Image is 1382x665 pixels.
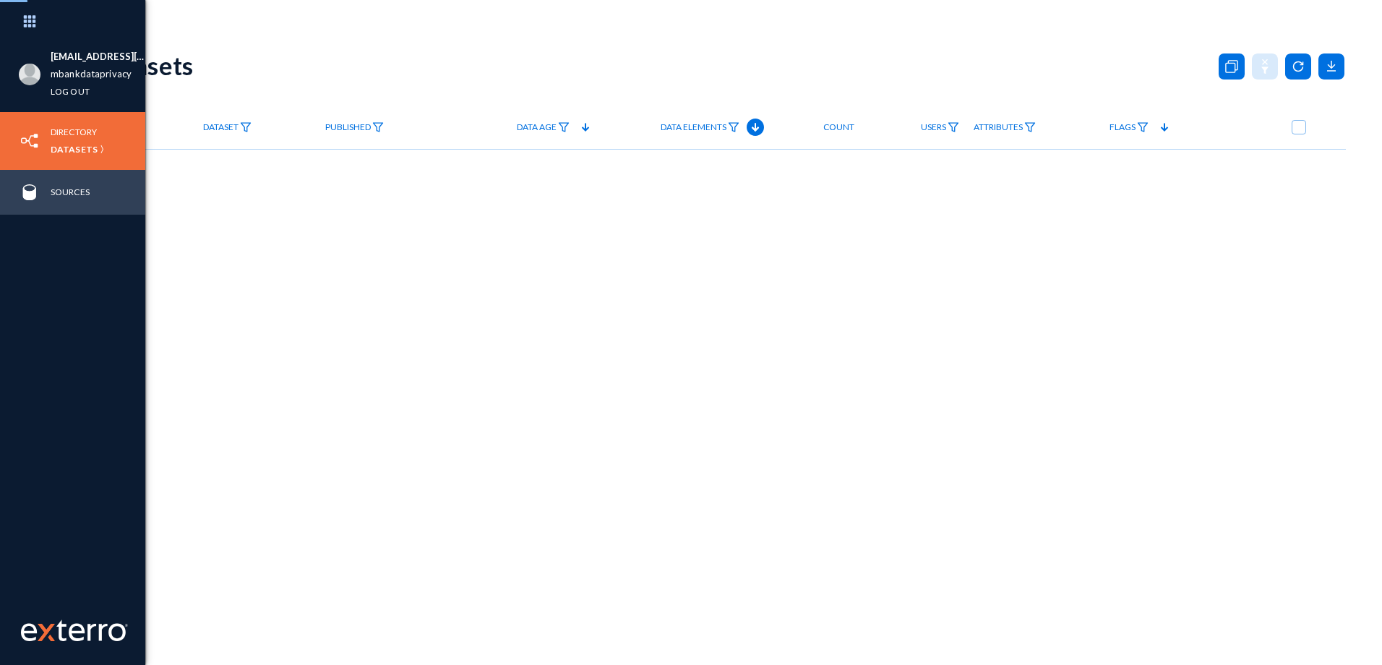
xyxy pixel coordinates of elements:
img: icon-filter.svg [240,122,252,132]
img: icon-filter.svg [558,122,570,132]
img: icon-filter.svg [728,122,739,132]
a: Data Elements [653,115,747,140]
img: icon-filter.svg [372,122,384,132]
img: exterro-work-mark.svg [21,619,128,641]
a: Sources [51,184,90,200]
img: icon-filter.svg [948,122,959,132]
a: Directory [51,124,97,140]
a: Data Age [510,115,577,140]
img: icon-sources.svg [19,181,40,203]
a: mbankdataprivacy [51,66,132,82]
span: Attributes [974,122,1023,132]
a: Published [318,115,391,140]
a: Users [914,115,966,140]
a: Attributes [966,115,1043,140]
span: Data Age [517,122,557,132]
span: Published [325,122,371,132]
img: icon-inventory.svg [19,130,40,152]
a: Flags [1102,115,1156,140]
img: exterro-logo.svg [38,624,55,641]
span: Flags [1110,122,1136,132]
a: Dataset [196,115,259,140]
img: icon-filter.svg [1024,122,1036,132]
img: app launcher [8,6,51,37]
span: Users [921,122,946,132]
span: Dataset [203,122,239,132]
img: blank-profile-picture.png [19,64,40,85]
li: [EMAIL_ADDRESS][DOMAIN_NAME] [51,48,145,66]
span: Data Elements [661,122,726,132]
a: Datasets [51,141,98,158]
img: icon-filter.svg [1137,122,1149,132]
span: Count [823,122,854,132]
a: Log out [51,83,90,100]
